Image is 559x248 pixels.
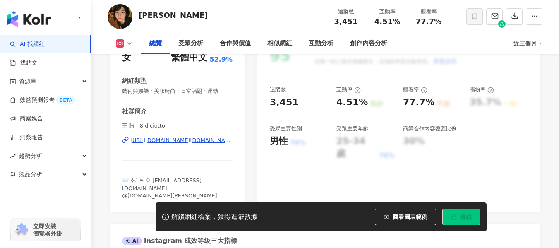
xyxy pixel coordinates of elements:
div: 總覽 [149,39,162,48]
div: AI [122,237,142,245]
div: 互動率 [372,7,403,16]
div: 社群簡介 [122,107,147,116]
div: 互動率 [336,86,361,94]
div: 追蹤數 [330,7,362,16]
span: 觀看圖表範例 [393,214,427,220]
div: 商業合作內容覆蓋比例 [403,125,457,132]
div: 受眾分析 [178,39,203,48]
div: 受眾主要年齡 [336,125,369,132]
span: 52.9% [209,55,233,64]
div: 追蹤數 [270,86,286,94]
div: 受眾主要性別 [270,125,302,132]
img: chrome extension [13,223,29,236]
span: 趨勢分析 [19,147,42,165]
div: 漲粉率 [470,86,494,94]
span: 資源庫 [19,72,36,91]
div: 77.7% [403,96,434,109]
div: [URL][DOMAIN_NAME][DOMAIN_NAME] [130,137,233,144]
div: 網紅類型 [122,77,147,85]
span: 4.51% [374,17,400,26]
button: 解鎖 [442,209,480,225]
div: 創作內容分析 [350,39,387,48]
span: 77.7% [416,17,441,26]
span: 3,451 [334,17,358,26]
div: Instagram 成效等級三大指標 [122,236,237,246]
a: 商案媒合 [10,115,43,123]
span: 競品分析 [19,165,42,184]
span: 📨 ⊹.݁˖ ᯓ⟡ [EMAIL_ADDRESS][DOMAIN_NAME] @[DOMAIN_NAME][PERSON_NAME] [122,177,217,198]
img: KOL Avatar [108,4,132,29]
div: 繁體中文 [171,51,207,64]
div: 互動分析 [309,39,333,48]
span: 藝術與娛樂 · 美妝時尚 · 日常話題 · 運動 [122,87,233,95]
a: searchAI 找網紅 [10,40,45,48]
a: chrome extension立即安裝 瀏覽器外掛 [11,219,80,241]
div: 男性 [270,135,288,148]
div: [PERSON_NAME] [139,10,208,20]
a: [URL][DOMAIN_NAME][DOMAIN_NAME] [122,137,233,144]
a: 效益預測報告BETA [10,96,75,104]
div: 觀看率 [403,86,427,94]
div: 觀看率 [413,7,444,16]
div: 3,451 [270,96,299,109]
a: 找貼文 [10,59,37,67]
img: logo [7,11,51,27]
span: 王 盼 | 8.diciotto [122,122,233,130]
span: 立即安裝 瀏覽器外掛 [33,222,62,237]
div: 4.51% [336,96,368,109]
button: 觀看圖表範例 [375,209,436,225]
span: rise [10,153,16,159]
div: 近三個月 [513,37,542,50]
div: 女 [122,51,131,64]
div: 解鎖網紅檔案，獲得進階數據 [171,213,257,222]
div: 相似網紅 [267,39,292,48]
div: 合作與價值 [220,39,251,48]
a: 洞察報告 [10,133,43,142]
